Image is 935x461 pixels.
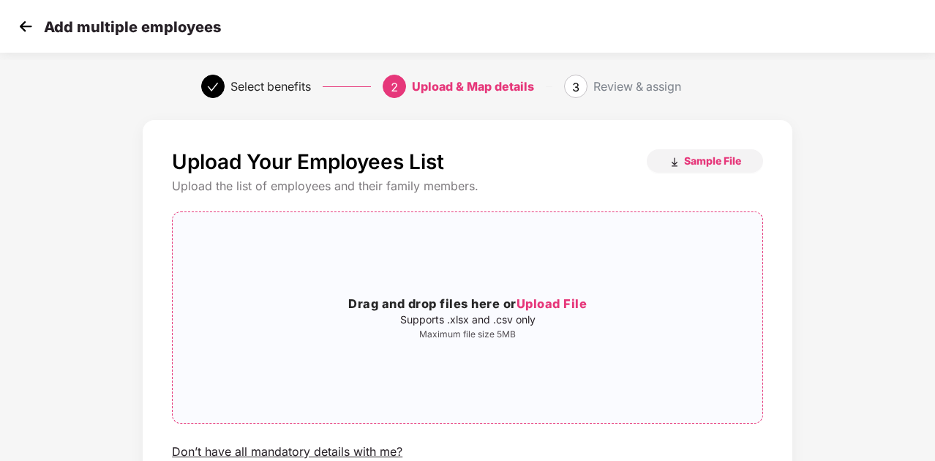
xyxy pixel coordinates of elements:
span: check [207,81,219,93]
h3: Drag and drop files here or [173,295,762,314]
img: svg+xml;base64,PHN2ZyB4bWxucz0iaHR0cDovL3d3dy53My5vcmcvMjAwMC9zdmciIHdpZHRoPSIzMCIgaGVpZ2h0PSIzMC... [15,15,37,37]
div: Upload & Map details [412,75,534,98]
div: Don’t have all mandatory details with me? [172,444,402,460]
p: Add multiple employees [44,18,221,36]
p: Upload Your Employees List [172,149,444,174]
span: Drag and drop files here orUpload FileSupports .xlsx and .csv onlyMaximum file size 5MB [173,212,762,423]
span: Sample File [684,154,741,168]
p: Supports .xlsx and .csv only [173,314,762,326]
span: Upload File [517,296,587,311]
img: download_icon [669,157,680,168]
div: Select benefits [230,75,311,98]
span: 3 [572,80,579,94]
div: Review & assign [593,75,681,98]
button: Sample File [647,149,763,173]
div: Upload the list of employees and their family members. [172,179,763,194]
span: 2 [391,80,398,94]
p: Maximum file size 5MB [173,329,762,340]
